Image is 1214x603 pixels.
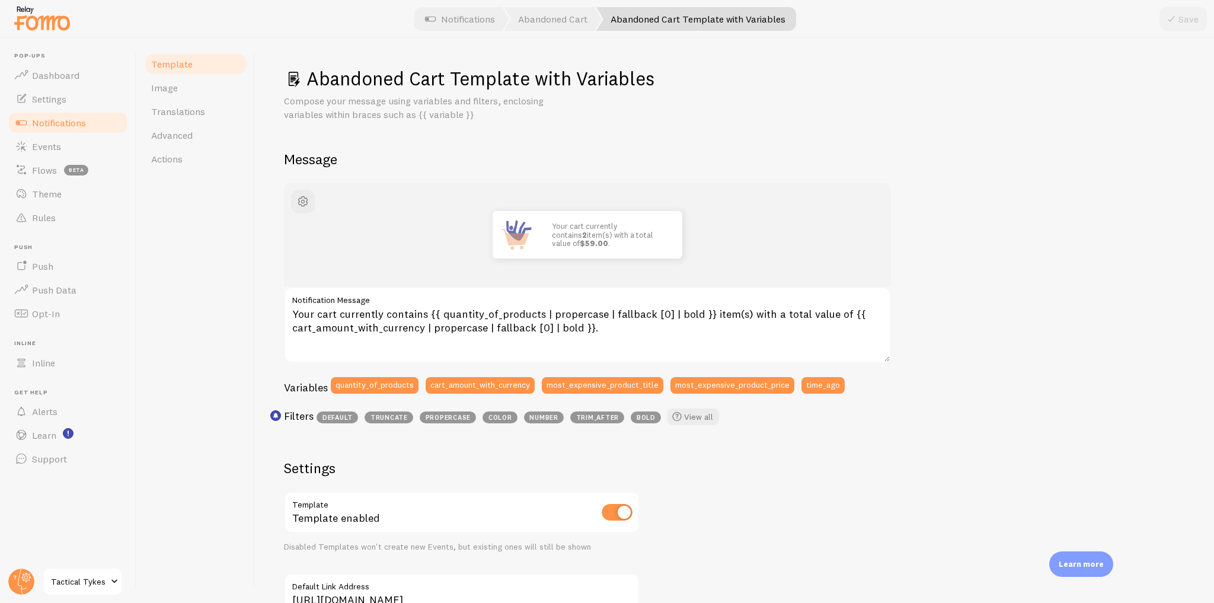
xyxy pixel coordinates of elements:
button: time_ago [801,377,845,394]
span: Theme [32,188,62,200]
button: quantity_of_products [331,377,418,394]
span: Translations [151,106,205,117]
h1: Abandoned Cart Template with Variables [284,66,1186,91]
h3: Variables [284,381,328,394]
span: Settings [32,93,66,105]
a: View all [667,409,719,425]
span: Push Data [32,284,76,296]
a: Push Data [7,278,129,302]
p: Compose your message using variables and filters, enclosing variables within braces such as {{ va... [284,94,568,122]
span: Pop-ups [14,52,129,60]
span: Rules [32,212,56,224]
span: Get Help [14,389,129,397]
span: color [483,411,517,423]
span: propercase [420,411,476,423]
h2: Message [284,150,1186,168]
a: Image [144,76,248,100]
span: Events [32,141,61,152]
svg: <p>Watch New Feature Tutorials!</p> [63,428,74,439]
a: Dashboard [7,63,129,87]
a: Tactical Tykes [43,567,123,596]
span: Push [32,260,53,272]
span: Advanced [151,129,193,141]
p: Your cart currently contains item(s) with a total value of . [552,222,670,247]
span: Learn [32,429,56,441]
span: Alerts [32,406,57,417]
div: Disabled Templates won't create new Events, but existing ones will still be shown [284,542,640,553]
a: Alerts [7,400,129,423]
strong: $59.00 [580,238,608,248]
label: Notification Message [284,287,891,307]
button: most_expensive_product_price [670,377,794,394]
a: Actions [144,147,248,171]
span: beta [64,165,88,176]
span: Tactical Tykes [51,575,107,589]
img: fomo-relay-logo-orange.svg [12,3,72,33]
a: Flows beta [7,158,129,182]
strong: 2 [582,230,587,240]
div: Learn more [1049,551,1113,577]
a: Learn [7,423,129,447]
a: Rules [7,206,129,229]
img: Fomo [493,211,540,259]
p: Learn more [1059,559,1104,570]
span: Flows [32,164,57,176]
span: Dashboard [32,69,79,81]
button: cart_amount_with_currency [426,377,535,394]
a: Settings [7,87,129,111]
span: Template [151,58,193,70]
span: Inline [14,340,129,347]
a: Events [7,135,129,158]
span: Opt-In [32,308,60,320]
span: Actions [151,153,183,165]
button: most_expensive_product_title [542,377,663,394]
a: Advanced [144,123,248,147]
span: default [317,411,358,423]
label: Default Link Address [284,573,640,594]
h3: Filters [284,409,314,423]
span: Notifications [32,117,86,129]
span: Image [151,82,178,94]
a: Support [7,447,129,471]
a: Translations [144,100,248,123]
svg: <p>Use filters like | propercase to change CITY to City in your templates</p> [270,410,281,421]
span: bold [631,411,661,423]
a: Inline [7,351,129,375]
h2: Settings [284,459,640,477]
a: Template [144,52,248,76]
a: Opt-In [7,302,129,326]
span: Inline [32,357,55,369]
a: Theme [7,182,129,206]
a: Push [7,254,129,278]
span: number [524,411,564,423]
span: trim_after [570,411,624,423]
span: Push [14,244,129,251]
a: Notifications [7,111,129,135]
div: Template enabled [284,492,640,535]
span: truncate [365,411,413,423]
span: Support [32,453,67,465]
